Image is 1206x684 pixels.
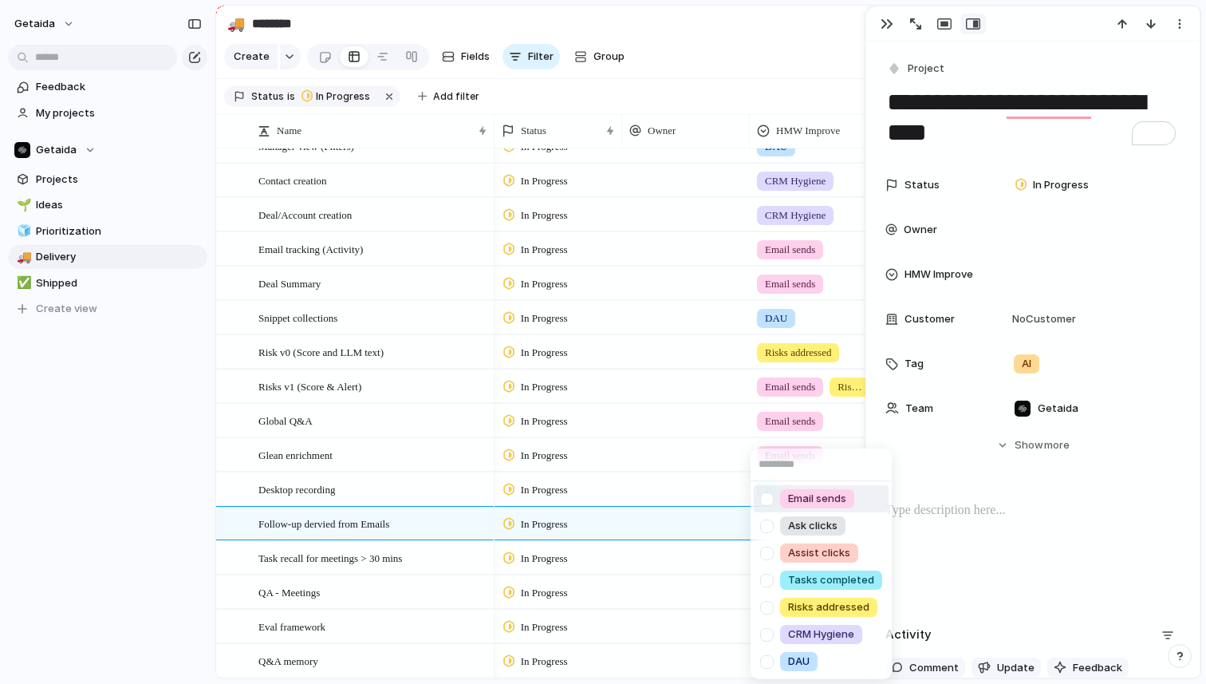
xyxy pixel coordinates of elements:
[788,545,850,561] span: Assist clicks
[788,491,846,507] span: Email sends
[788,599,869,615] span: Risks addressed
[788,654,810,670] span: DAU
[788,518,837,534] span: Ask clicks
[788,627,854,642] span: CRM Hygiene
[788,572,874,588] span: Tasks completed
